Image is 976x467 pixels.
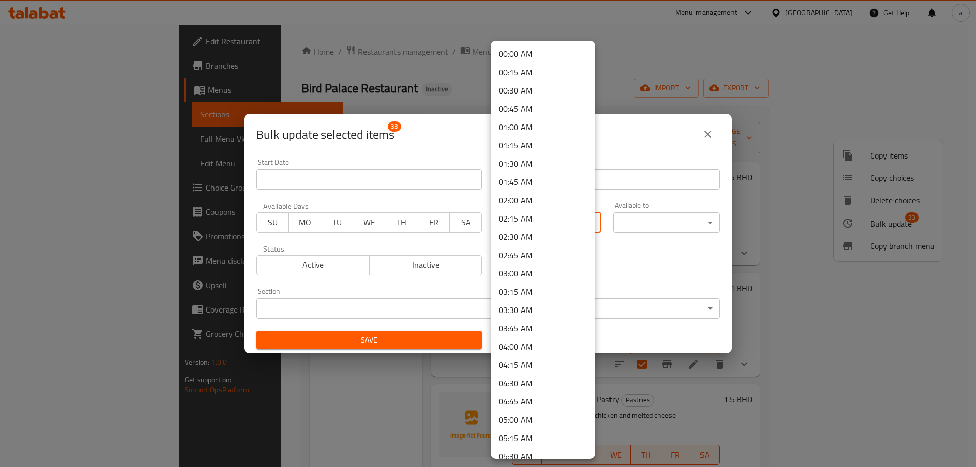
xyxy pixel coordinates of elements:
li: 00:00 AM [491,45,595,63]
li: 03:45 AM [491,319,595,337]
li: 04:30 AM [491,374,595,392]
li: 01:45 AM [491,173,595,191]
li: 02:45 AM [491,246,595,264]
li: 03:30 AM [491,301,595,319]
li: 04:00 AM [491,337,595,356]
li: 04:45 AM [491,392,595,411]
li: 05:15 AM [491,429,595,447]
li: 05:30 AM [491,447,595,465]
li: 02:15 AM [491,209,595,228]
li: 03:00 AM [491,264,595,283]
li: 00:45 AM [491,100,595,118]
li: 00:15 AM [491,63,595,81]
li: 04:15 AM [491,356,595,374]
li: 03:15 AM [491,283,595,301]
li: 02:30 AM [491,228,595,246]
li: 02:00 AM [491,191,595,209]
li: 05:00 AM [491,411,595,429]
li: 01:15 AM [491,136,595,154]
li: 00:30 AM [491,81,595,100]
li: 01:30 AM [491,154,595,173]
li: 01:00 AM [491,118,595,136]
